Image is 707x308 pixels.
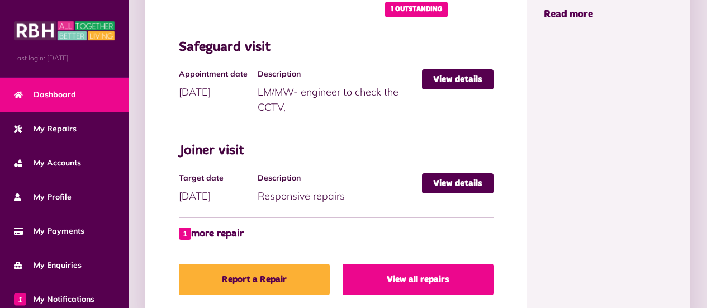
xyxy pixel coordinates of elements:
[14,225,84,237] span: My Payments
[179,228,191,240] span: 1
[343,264,494,295] a: View all repairs
[179,173,252,183] h4: Target date
[14,53,115,63] span: Last login: [DATE]
[258,173,416,183] h4: Description
[422,69,494,89] a: View details
[14,293,94,305] span: My Notifications
[14,157,81,169] span: My Accounts
[258,69,416,79] h4: Description
[14,259,82,271] span: My Enquiries
[14,123,77,135] span: My Repairs
[422,173,494,193] a: View details
[179,69,258,99] div: [DATE]
[258,69,422,115] div: LM/MW- engineer to check the CCTV,
[179,40,494,56] h3: Safeguard visit
[14,191,72,203] span: My Profile
[14,20,115,42] img: MyRBH
[385,2,448,17] span: 1 Outstanding
[179,143,494,159] h3: Joiner visit
[179,264,330,295] a: Report a Repair
[14,293,26,305] span: 1
[179,226,244,241] a: 1 more repair
[544,10,593,20] span: Read more
[179,173,258,203] div: [DATE]
[179,69,252,79] h4: Appointment date
[14,89,76,101] span: Dashboard
[258,173,422,203] div: Responsive repairs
